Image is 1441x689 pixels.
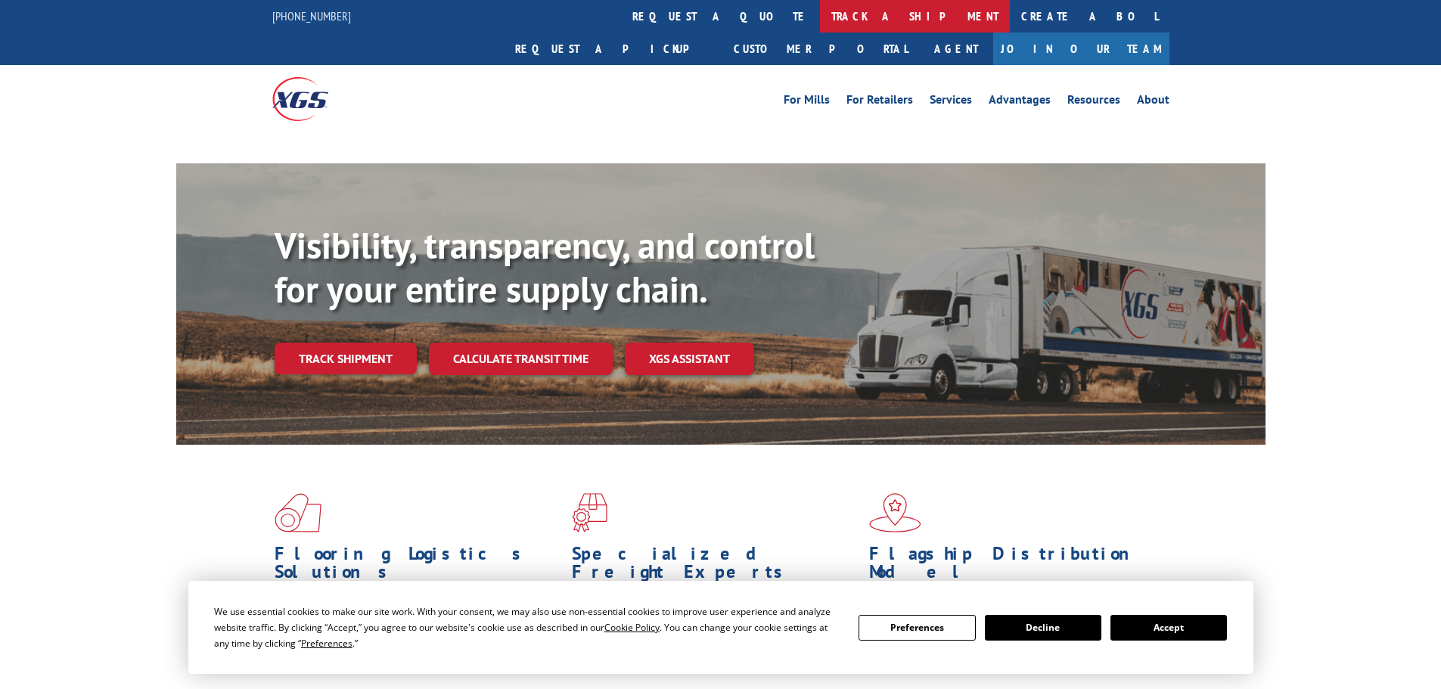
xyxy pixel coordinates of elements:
[859,615,975,641] button: Preferences
[846,94,913,110] a: For Retailers
[504,33,722,65] a: Request a pickup
[722,33,919,65] a: Customer Portal
[1137,94,1169,110] a: About
[214,604,840,651] div: We use essential cookies to make our site work. With your consent, we may also use non-essential ...
[1067,94,1120,110] a: Resources
[188,581,1253,674] div: Cookie Consent Prompt
[989,94,1051,110] a: Advantages
[275,343,417,374] a: Track shipment
[869,493,921,532] img: xgs-icon-flagship-distribution-model-red
[993,33,1169,65] a: Join Our Team
[919,33,993,65] a: Agent
[572,545,858,588] h1: Specialized Freight Experts
[275,222,815,312] b: Visibility, transparency, and control for your entire supply chain.
[604,621,660,634] span: Cookie Policy
[784,94,830,110] a: For Mills
[429,343,613,375] a: Calculate transit time
[930,94,972,110] a: Services
[275,493,321,532] img: xgs-icon-total-supply-chain-intelligence-red
[985,615,1101,641] button: Decline
[275,545,561,588] h1: Flooring Logistics Solutions
[272,8,351,23] a: [PHONE_NUMBER]
[869,545,1155,588] h1: Flagship Distribution Model
[301,637,352,650] span: Preferences
[572,493,607,532] img: xgs-icon-focused-on-flooring-red
[625,343,754,375] a: XGS ASSISTANT
[1110,615,1227,641] button: Accept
